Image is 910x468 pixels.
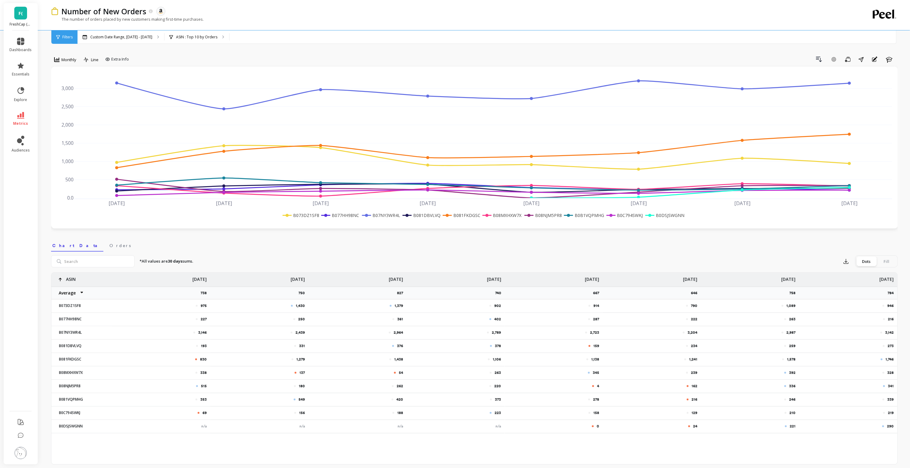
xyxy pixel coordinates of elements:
p: 3,204 [688,330,697,335]
p: 273 [888,344,894,348]
span: essentials [12,72,29,77]
p: 946 [888,303,894,308]
p: B0C794SWKJ [55,410,109,415]
p: 227 [201,317,207,322]
p: B081DBVLVQ [55,344,109,348]
span: explore [14,97,27,102]
p: 188 [397,410,403,415]
span: Chart Data [52,243,102,249]
p: Number of New Orders [61,6,146,16]
p: B08MXHXW7X [55,370,109,375]
p: 262 [397,384,403,389]
p: [DATE] [192,273,207,282]
p: 234 [691,344,697,348]
span: metrics [13,121,28,126]
p: 69 [202,410,207,415]
p: 0 [597,424,599,429]
p: 290 [887,424,894,429]
p: 331 [299,344,305,348]
p: 790 [691,303,697,308]
p: 341 [888,384,894,389]
p: B08NJM5PR8 [55,384,109,389]
img: api.amazon.svg [158,9,164,14]
p: 515 [201,384,207,389]
p: 180 [299,384,305,389]
p: 2,789 [492,330,501,335]
p: 361 [397,317,403,322]
span: Monthly [61,57,76,63]
p: 2,987 [787,330,796,335]
p: 1,106 [493,357,501,362]
span: n/a [496,424,501,428]
p: [DATE] [291,273,305,282]
span: Filters [62,35,73,40]
p: 758 [790,291,799,295]
p: 2,439 [296,330,305,335]
p: 1,379 [395,303,403,308]
p: 259 [789,344,796,348]
p: 784 [888,291,898,295]
p: 1,438 [394,357,403,362]
p: 210 [790,410,796,415]
strong: 30 days [168,258,182,264]
p: [DATE] [880,273,894,282]
p: Custom Date Range, [DATE] - [DATE] [90,35,152,40]
p: 219 [888,410,894,415]
span: n/a [201,424,207,428]
span: Line [91,57,99,63]
div: Dots [856,257,877,266]
p: B077HH98NC [55,317,109,322]
p: 54 [399,370,403,375]
p: [DATE] [781,273,796,282]
p: 339 [888,397,894,402]
span: audiences [12,148,30,153]
p: 221 [790,424,796,429]
p: 1,578 [787,357,796,362]
p: 159 [593,344,599,348]
p: 646 [691,291,701,295]
p: 353 [200,397,207,402]
p: 263 [495,370,501,375]
p: 338 [200,370,207,375]
p: 2,723 [590,330,599,335]
p: 287 [593,317,599,322]
p: B07NY3WR4L [55,330,109,335]
p: 549 [299,397,305,402]
nav: Tabs [51,238,898,252]
p: 250 [298,317,305,322]
p: 1,430 [296,303,305,308]
p: 1,241 [689,357,697,362]
p: 914 [593,303,599,308]
p: 278 [593,397,599,402]
p: 830 [200,357,207,362]
p: 1,746 [886,357,894,362]
p: 3,146 [198,330,207,335]
p: 2,964 [394,330,403,335]
p: [DATE] [585,273,599,282]
span: Orders [109,243,131,249]
p: 162 [692,384,697,389]
p: [DATE] [389,273,403,282]
p: 220 [494,384,501,389]
img: header icon [51,7,58,15]
p: 402 [494,317,501,322]
span: dashboards [10,47,32,52]
p: 1,138 [591,357,599,362]
p: 328 [888,370,894,375]
p: 667 [593,291,603,295]
p: 392 [789,370,796,375]
img: profile picture [15,447,27,459]
p: ASIN [66,273,76,282]
p: 222 [691,317,697,322]
p: 263 [789,317,796,322]
p: B073DZ1SF8 [55,303,109,308]
p: 223 [495,410,501,415]
p: 158 [593,410,599,415]
p: 345 [593,370,599,375]
div: Fill [877,257,897,266]
input: Search [51,255,135,267]
span: n/a [398,424,403,428]
p: 239 [691,370,697,375]
p: [DATE] [487,273,501,282]
p: 1,279 [296,357,305,362]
